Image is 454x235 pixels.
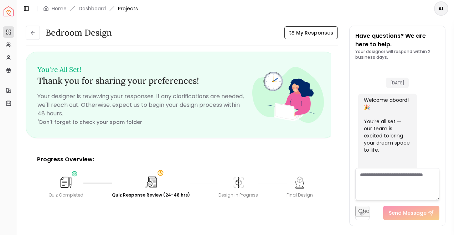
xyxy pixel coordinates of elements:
div: Quiz Completed [48,192,83,198]
a: Spacejoy [4,6,14,16]
span: My Responses [296,29,333,36]
img: Fun quiz review - image [252,67,324,123]
div: Final Design [287,192,313,198]
a: Home [52,5,67,12]
img: Design in Progress [231,175,246,189]
div: Quiz Response Review (24-48 hrs) [112,192,190,198]
span: [DATE] [386,78,409,88]
h3: Bedroom design [46,27,112,38]
span: AL [435,2,448,15]
p: Have questions? We are here to help. [355,32,440,49]
nav: breadcrumb [43,5,138,12]
button: AL [434,1,448,16]
p: Progress Overview: [37,155,324,164]
p: Your designer is reviewing your responses. If any clarifications are needed, we'll reach out. Oth... [37,92,252,118]
img: Quiz Response Review (24-48 hrs) [143,174,159,190]
small: You're All Set! [37,65,81,74]
img: Quiz Completed [59,175,73,189]
img: Final Design [293,175,307,189]
button: My Responses [284,26,338,39]
a: Dashboard [79,5,106,12]
h3: Thank you for sharing your preferences! [37,63,252,87]
div: Design in Progress [218,192,258,198]
p: Your designer will respond within 2 business days. [355,49,440,60]
span: Projects [118,5,138,12]
small: Don't forget to check your spam folder [37,119,142,126]
img: Spacejoy Logo [4,6,14,16]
